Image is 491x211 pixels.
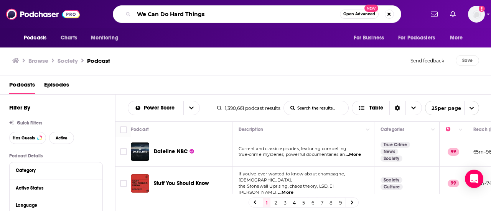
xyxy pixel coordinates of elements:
[28,57,48,64] a: Browse
[16,200,96,210] button: Language
[479,6,485,12] svg: Add a profile image
[425,102,461,114] span: 25 per page
[364,5,378,12] span: New
[87,57,110,64] h3: Podcast
[16,183,96,193] button: Active Status
[120,180,127,187] span: Toggle select row
[49,132,74,144] button: Active
[456,125,465,134] button: Column Actions
[369,105,383,111] span: Table
[16,168,91,173] div: Category
[144,105,177,111] span: Power Score
[468,6,485,23] img: User Profile
[17,120,42,126] span: Quick Filters
[428,8,441,21] a: Show notifications dropdown
[131,125,149,134] div: Podcast
[56,136,68,140] span: Active
[428,125,438,134] button: Column Actions
[448,180,459,187] p: 99
[239,125,263,134] div: Description
[327,198,335,207] a: 8
[343,12,375,16] span: Open Advanced
[381,177,402,183] a: Society
[300,198,307,207] a: 5
[18,31,56,45] button: open menu
[393,31,446,45] button: open menu
[468,6,485,23] span: Logged in as psamuelson01
[465,170,483,188] div: Open Intercom Messenger
[131,142,149,161] img: Dateline NBC
[381,184,403,190] a: Culture
[309,198,316,207] a: 6
[450,33,463,43] span: More
[340,10,379,19] button: Open AdvancedNew
[56,31,82,45] a: Charts
[134,8,340,20] input: Search podcasts, credits, & more...
[448,148,459,155] p: 99
[154,148,188,155] span: Dateline NBC
[272,198,280,207] a: 2
[9,104,30,111] h2: Filter By
[425,101,479,115] button: open menu
[336,198,344,207] a: 9
[239,183,334,195] span: the Stonewall Uprising, chaos theory, LSD, El [PERSON_NAME],
[290,198,298,207] a: 4
[9,79,35,94] a: Podcasts
[346,152,361,158] span: ...More
[86,31,128,45] button: open menu
[9,153,103,159] p: Podcast Details
[58,57,78,64] h1: Society
[468,6,485,23] button: Show profile menu
[408,55,447,66] button: Send feedback
[217,105,280,111] div: 1,390,661 podcast results
[456,55,479,66] button: Save
[447,8,459,21] a: Show notifications dropdown
[128,101,200,115] h2: Choose List sort
[183,101,199,115] button: open menu
[131,174,149,193] img: Stuff You Should Know
[381,155,402,162] a: Society
[381,142,410,148] a: True Crime
[16,185,91,191] div: Active Status
[239,146,347,151] span: Current and classic episodes, featuring compelling
[61,33,77,43] span: Charts
[154,180,209,187] a: Stuff You Should Know
[24,33,46,43] span: Podcasts
[354,33,384,43] span: For Business
[446,125,456,134] div: Power Score
[363,125,372,134] button: Column Actions
[318,198,326,207] a: 7
[16,165,96,175] button: Category
[154,148,194,155] a: Dateline NBC
[389,101,405,115] div: Sort Direction
[381,125,404,134] div: Categories
[239,152,345,157] span: true-crime mysteries, powerful documentaries an
[44,79,69,94] a: Episodes
[352,101,422,115] button: Choose View
[281,198,289,207] a: 3
[348,31,394,45] button: open menu
[91,33,118,43] span: Monitoring
[263,198,270,207] a: 1
[128,105,183,111] button: open menu
[445,31,473,45] button: open menu
[381,149,398,155] a: News
[278,190,293,196] span: ...More
[239,171,345,183] span: If you've ever wanted to know about champagne, [DEMOGRAPHIC_DATA],
[9,132,46,144] button: Has Guests
[16,203,91,208] div: Language
[398,33,435,43] span: For Podcasters
[113,5,401,23] div: Search podcasts, credits, & more...
[120,148,127,155] span: Toggle select row
[13,136,35,140] span: Has Guests
[6,7,80,21] img: Podchaser - Follow, Share and Rate Podcasts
